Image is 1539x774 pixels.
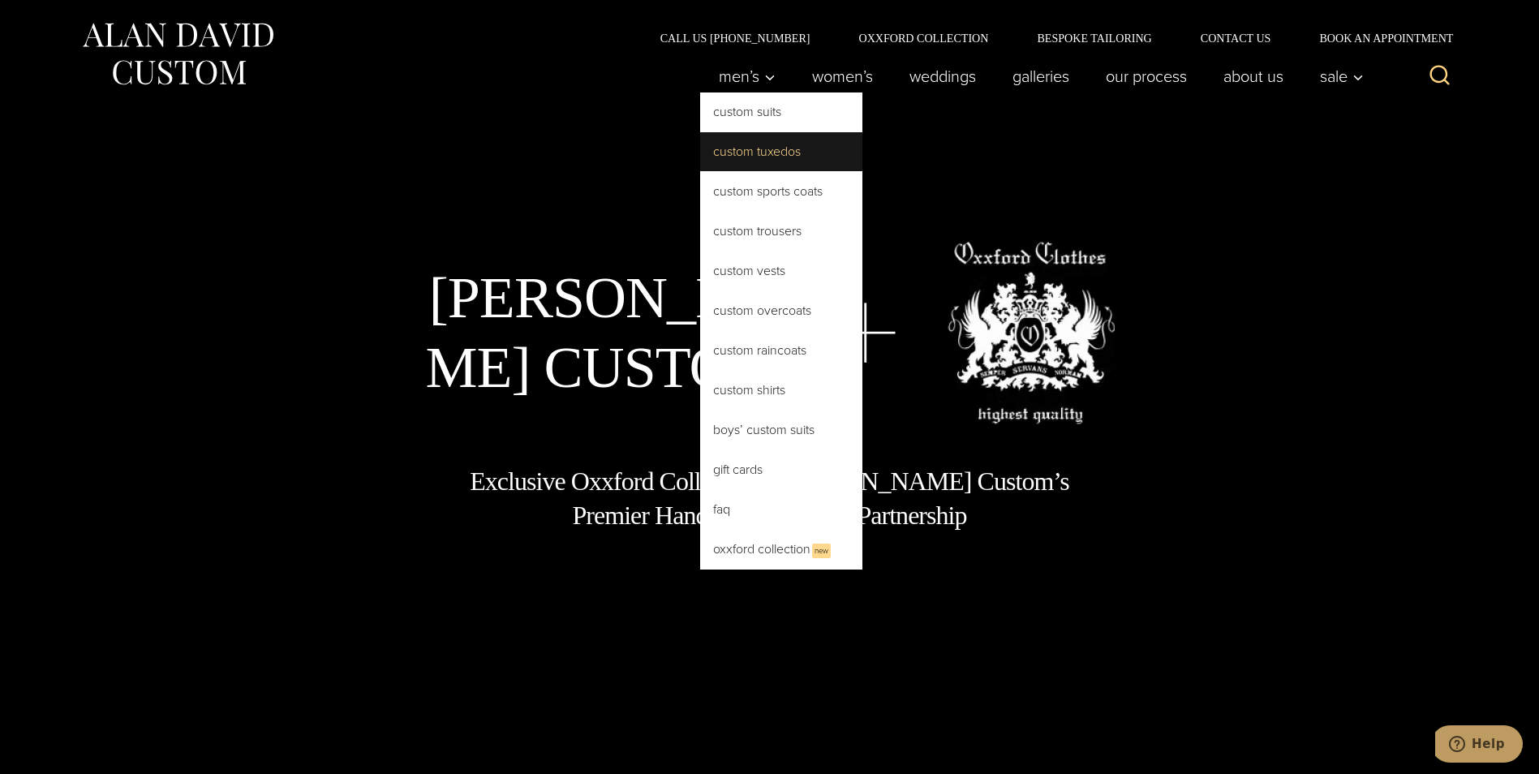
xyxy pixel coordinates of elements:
a: FAQ [700,490,862,529]
span: New [812,544,831,558]
h1: [PERSON_NAME] Custom [424,263,783,403]
a: Oxxford Collection [834,32,1012,44]
a: Bespoke Tailoring [1012,32,1176,44]
a: Boys’ Custom Suits [700,411,862,449]
img: Alan David Custom [80,18,275,90]
a: weddings [891,60,994,92]
img: oxxford clothes, highest quality [948,242,1115,424]
a: Book an Appointment [1295,32,1459,44]
a: Gift Cards [700,450,862,489]
button: View Search Form [1421,57,1459,96]
a: Custom Raincoats [700,331,862,370]
a: Custom Shirts [700,371,862,410]
nav: Secondary Navigation [636,32,1459,44]
h1: Exclusive Oxxford Collection | [PERSON_NAME] Custom’s Premier Handmade Clothing Partnership [469,465,1071,532]
a: Custom Sports Coats [700,172,862,211]
nav: Primary Navigation [700,60,1372,92]
a: Call Us [PHONE_NUMBER] [636,32,835,44]
a: Our Process [1087,60,1205,92]
a: Custom Vests [700,252,862,290]
a: Oxxford CollectionNew [700,530,862,570]
a: Galleries [994,60,1087,92]
button: Sale sub menu toggle [1301,60,1372,92]
a: Custom Tuxedos [700,132,862,171]
a: Women’s [793,60,891,92]
a: Contact Us [1176,32,1296,44]
a: Custom Trousers [700,212,862,251]
button: Men’s sub menu toggle [700,60,793,92]
a: Custom Suits [700,92,862,131]
iframe: Opens a widget where you can chat to one of our agents [1435,725,1523,766]
a: About Us [1205,60,1301,92]
a: Custom Overcoats [700,291,862,330]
